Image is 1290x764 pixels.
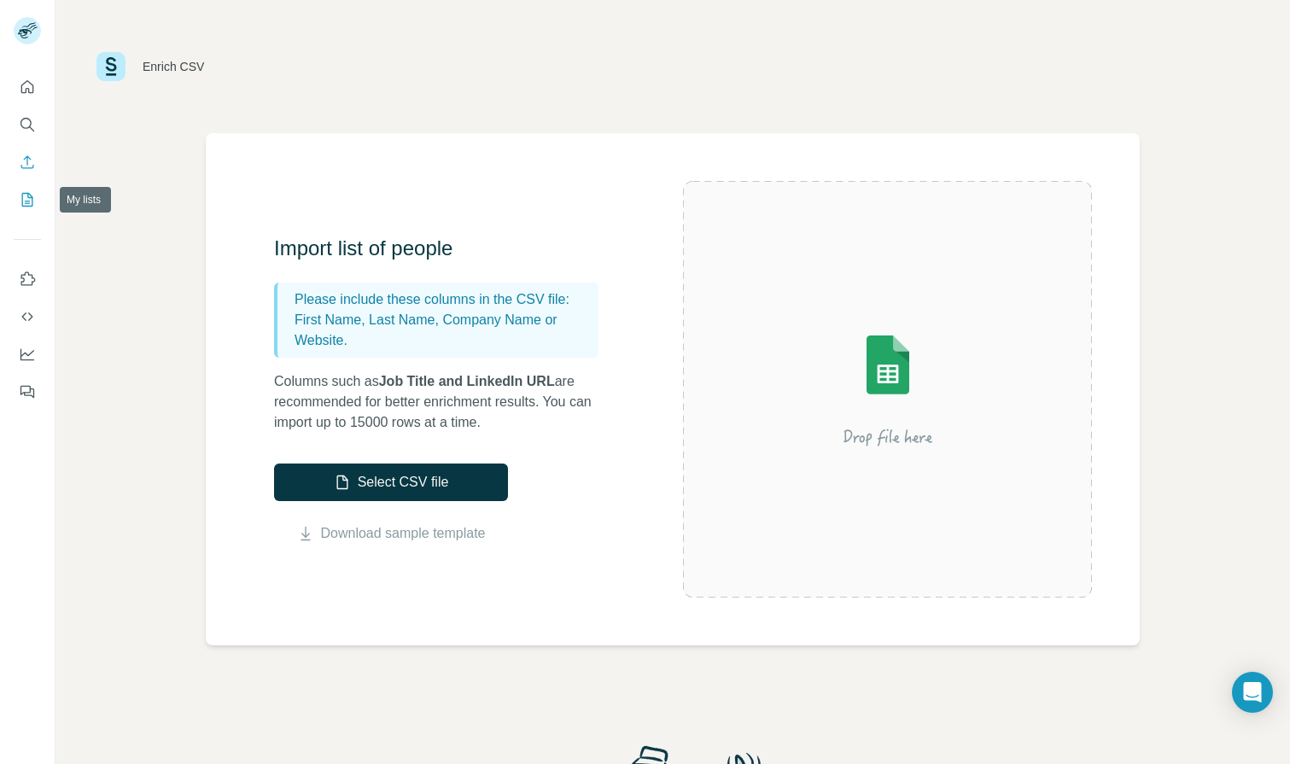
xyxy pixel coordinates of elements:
[274,371,616,433] p: Columns such as are recommended for better enrichment results. You can import up to 15000 rows at...
[14,147,41,178] button: Enrich CSV
[321,523,486,544] a: Download sample template
[734,287,1042,492] img: Surfe Illustration - Drop file here or select below
[1232,672,1273,713] div: Open Intercom Messenger
[14,339,41,370] button: Dashboard
[295,310,592,351] p: First Name, Last Name, Company Name or Website.
[274,523,508,544] button: Download sample template
[274,235,616,262] h3: Import list of people
[143,58,204,75] div: Enrich CSV
[14,184,41,215] button: My lists
[379,374,555,388] span: Job Title and LinkedIn URL
[14,264,41,295] button: Use Surfe on LinkedIn
[274,464,508,501] button: Select CSV file
[96,52,125,81] img: Surfe Logo
[14,301,41,332] button: Use Surfe API
[14,109,41,140] button: Search
[14,376,41,407] button: Feedback
[295,289,592,310] p: Please include these columns in the CSV file:
[14,72,41,102] button: Quick start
